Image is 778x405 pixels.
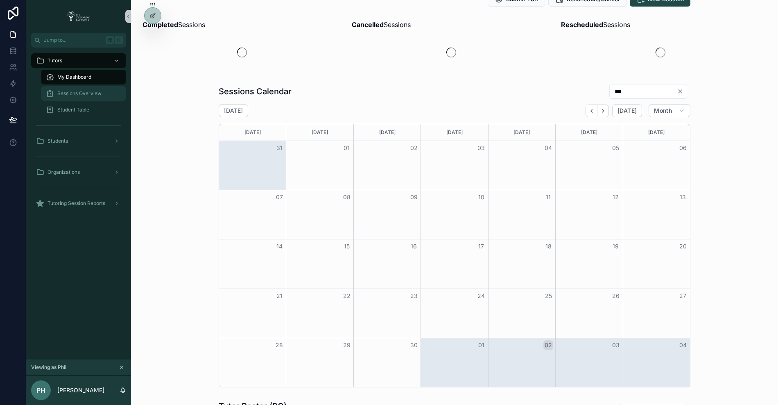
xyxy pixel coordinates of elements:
[57,386,104,394] p: [PERSON_NAME]
[476,241,486,251] button: 17
[611,143,621,153] button: 05
[64,10,93,23] img: App logo
[597,105,609,117] button: Next
[678,241,688,251] button: 20
[543,291,553,301] button: 25
[57,74,91,80] span: My Dashboard
[476,143,486,153] button: 03
[274,340,284,350] button: 28
[543,241,553,251] button: 18
[31,53,126,68] a: Tutors
[220,124,285,141] div: [DATE]
[352,20,411,30] span: Sessions
[543,143,553,153] button: 04
[649,104,690,117] button: Month
[678,340,688,350] button: 04
[561,20,603,29] strong: Rescheduled
[41,70,126,84] a: My Dashboard
[47,169,80,175] span: Organizations
[47,138,68,144] span: Students
[115,37,122,43] span: K
[612,104,642,117] button: [DATE]
[409,340,419,350] button: 30
[678,143,688,153] button: 06
[490,124,554,141] div: [DATE]
[409,291,419,301] button: 23
[44,37,102,43] span: Jump to...
[142,20,205,30] span: Sessions
[476,291,486,301] button: 24
[617,107,637,114] span: [DATE]
[57,90,102,97] span: Sessions Overview
[611,241,621,251] button: 19
[409,241,419,251] button: 16
[561,20,630,30] span: Sessions
[342,143,352,153] button: 01
[31,364,66,371] span: Viewing as Phil
[422,124,486,141] div: [DATE]
[677,88,687,95] button: Clear
[611,340,621,350] button: 03
[342,291,352,301] button: 22
[557,124,621,141] div: [DATE]
[352,20,384,29] strong: Cancelled
[611,291,621,301] button: 26
[543,192,553,202] button: 11
[624,124,689,141] div: [DATE]
[654,107,672,114] span: Month
[342,192,352,202] button: 08
[41,86,126,101] a: Sessions Overview
[476,192,486,202] button: 10
[219,86,292,97] h1: Sessions Calendar
[678,192,688,202] button: 13
[342,340,352,350] button: 29
[36,385,45,395] span: PH
[224,107,243,115] h2: [DATE]
[476,340,486,350] button: 01
[678,291,688,301] button: 27
[274,143,284,153] button: 31
[57,107,89,113] span: Student Table
[287,124,352,141] div: [DATE]
[409,192,419,202] button: 09
[274,192,284,202] button: 07
[274,241,284,251] button: 14
[219,124,690,387] div: Month View
[31,196,126,211] a: Tutoring Session Reports
[355,124,419,141] div: [DATE]
[586,105,597,117] button: Back
[31,134,126,148] a: Students
[409,143,419,153] button: 02
[342,241,352,251] button: 15
[611,192,621,202] button: 12
[47,57,62,64] span: Tutors
[47,200,105,207] span: Tutoring Session Reports
[142,20,178,29] strong: Completed
[41,102,126,117] a: Student Table
[31,165,126,180] a: Organizations
[26,48,131,221] div: scrollable content
[543,340,553,350] button: 02
[274,291,284,301] button: 21
[31,33,126,48] button: Jump to...K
